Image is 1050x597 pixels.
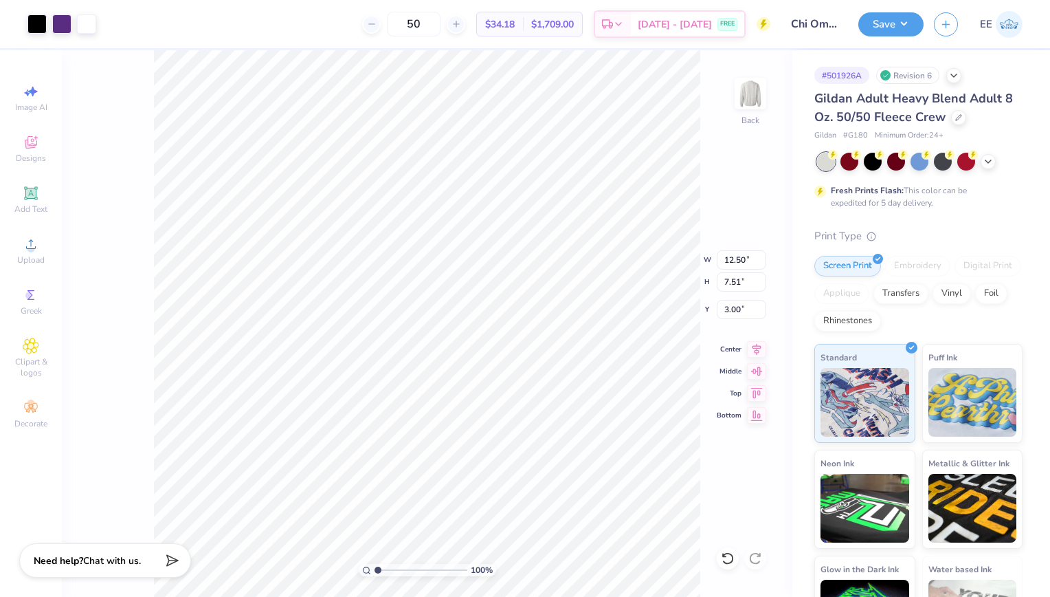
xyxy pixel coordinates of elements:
span: Center [717,345,741,354]
span: Standard [820,350,857,365]
div: # 501926A [814,67,869,84]
div: Vinyl [932,283,971,304]
span: Middle [717,367,741,376]
div: Applique [814,283,869,304]
span: Minimum Order: 24 + [875,130,943,142]
span: Decorate [14,418,47,429]
strong: Need help? [34,554,83,567]
span: 100 % [471,564,493,576]
span: # G180 [843,130,868,142]
span: Image AI [15,102,47,113]
input: Untitled Design [781,10,848,38]
button: Save [858,12,924,36]
span: Clipart & logos [7,356,55,378]
span: Neon Ink [820,456,854,470]
input: – – [387,12,440,36]
img: Metallic & Glitter Ink [928,474,1017,543]
span: [DATE] - [DATE] [638,17,712,32]
img: Standard [820,368,909,437]
span: Greek [21,305,42,316]
div: Rhinestones [814,311,881,332]
div: Foil [975,283,1007,304]
span: Bottom [717,411,741,420]
div: Embroidery [885,256,950,276]
span: Upload [17,254,45,265]
span: $34.18 [485,17,515,32]
img: Neon Ink [820,474,909,543]
img: Puff Ink [928,368,1017,437]
div: Screen Print [814,256,881,276]
span: EE [980,17,992,32]
a: EE [980,11,1023,38]
div: Print Type [814,228,1023,244]
div: Transfers [873,283,928,304]
span: Designs [16,153,46,164]
span: FREE [720,19,735,29]
div: Digital Print [954,256,1021,276]
strong: Fresh Prints Flash: [831,185,904,196]
span: Water based Ink [928,562,992,576]
img: Back [737,80,764,107]
div: Revision 6 [876,67,939,84]
span: Puff Ink [928,350,957,365]
img: Ella Eskridge [996,11,1023,38]
div: Back [741,114,759,127]
span: Gildan [814,130,836,142]
span: Gildan Adult Heavy Blend Adult 8 Oz. 50/50 Fleece Crew [814,90,1013,125]
div: This color can be expedited for 5 day delivery. [831,184,1000,209]
span: Top [717,389,741,398]
span: Chat with us. [83,554,141,567]
span: Add Text [14,204,47,215]
span: Metallic & Glitter Ink [928,456,1009,470]
span: Glow in the Dark Ink [820,562,899,576]
span: $1,709.00 [531,17,574,32]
